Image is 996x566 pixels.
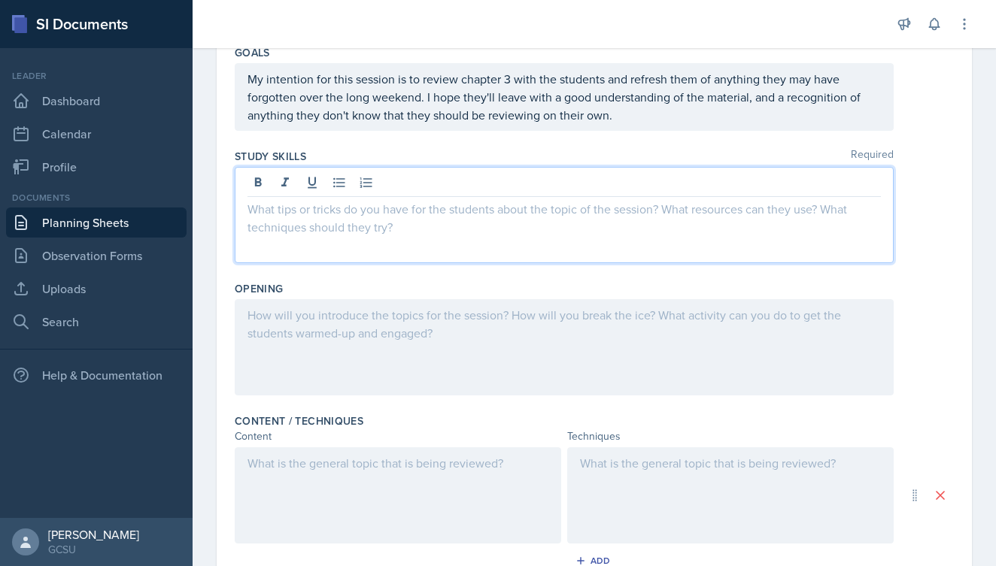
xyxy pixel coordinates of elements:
label: Goals [235,45,270,60]
div: [PERSON_NAME] [48,527,139,542]
span: Required [851,149,894,164]
a: Uploads [6,274,187,304]
div: Techniques [567,428,894,444]
div: Content [235,428,561,444]
label: Study Skills [235,149,306,164]
label: Opening [235,281,283,296]
div: Documents [6,191,187,204]
div: Leader [6,69,187,83]
label: Content / Techniques [235,413,363,428]
div: Help & Documentation [6,360,187,390]
a: Planning Sheets [6,207,187,238]
a: Observation Forms [6,241,187,271]
a: Search [6,307,187,337]
a: Calendar [6,119,187,149]
a: Dashboard [6,86,187,116]
p: My intention for this session is to review chapter 3 with the students and refresh them of anythi... [247,70,881,124]
a: Profile [6,152,187,182]
div: GCSU [48,542,139,557]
